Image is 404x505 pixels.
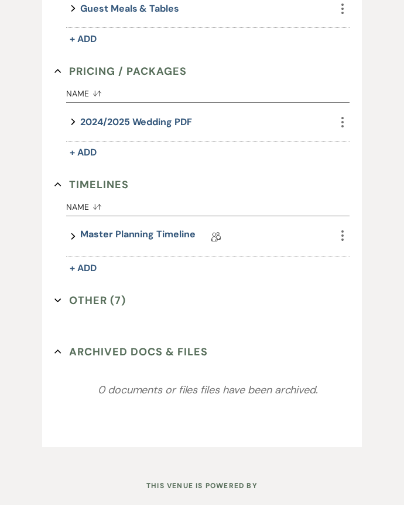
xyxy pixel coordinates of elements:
[80,1,179,17] button: Guest Meals & Tables
[70,147,97,159] span: + Add
[54,344,208,361] button: Archived Docs & Files
[80,115,191,130] button: 2024/2025 Wedding PDF
[54,177,129,194] button: Timelines
[70,262,97,275] span: + Add
[66,32,100,48] button: + Add
[66,81,335,103] button: Name
[66,303,349,478] div: 0 documents or files files have been archived.
[70,33,97,46] span: + Add
[66,145,100,161] button: + Add
[66,115,80,130] button: expand
[66,1,80,17] button: expand
[66,261,100,277] button: + Add
[54,292,126,310] button: Other (7)
[66,228,80,246] button: expand
[54,63,187,81] button: Pricing / Packages
[66,194,335,216] button: Name
[80,228,195,246] a: Master Planning Timeline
